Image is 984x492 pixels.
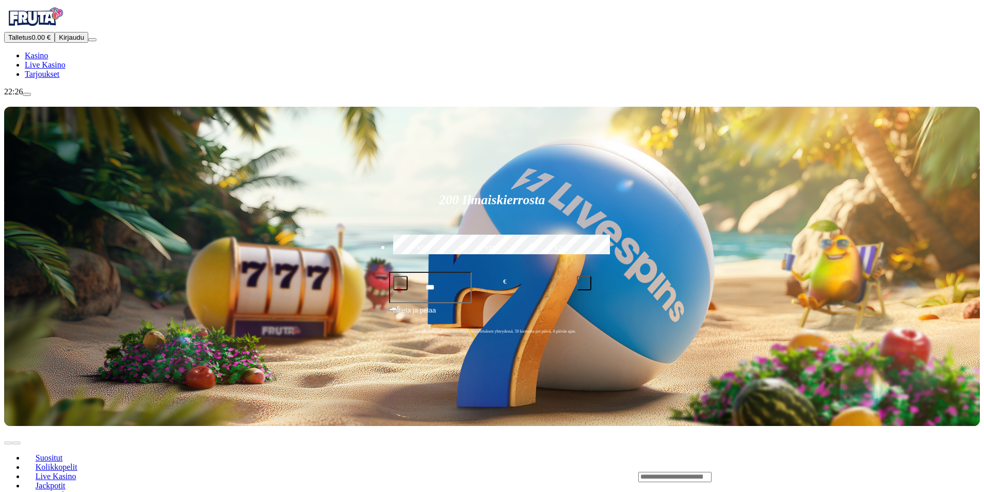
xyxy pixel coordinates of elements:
span: 22:26 [4,87,23,96]
span: € [397,304,400,310]
span: Kolikkopelit [31,463,82,471]
a: Tarjoukset [25,70,59,78]
a: Live Kasino [25,469,87,484]
input: Search [638,472,712,482]
button: Talleta ja pelaa [389,305,595,324]
a: Live Kasino [25,60,66,69]
button: prev slide [4,441,12,445]
label: €250 [529,233,593,263]
span: Talletus [8,34,31,41]
span: € [503,277,506,287]
span: Live Kasino [31,472,80,481]
span: Suositut [31,453,67,462]
button: menu [88,38,96,41]
a: Kolikkopelit [25,460,88,475]
label: €150 [460,233,524,263]
img: Fruta [4,4,66,30]
nav: Primary [4,4,980,79]
span: Talleta ja pelaa [392,305,436,324]
button: Kirjaudu [55,32,88,43]
a: Suositut [25,450,73,466]
span: 0.00 € [31,34,51,41]
button: live-chat [23,93,31,96]
button: next slide [12,441,21,445]
button: minus icon [393,276,408,290]
a: Fruta [4,23,66,31]
nav: Main menu [4,51,980,79]
label: €50 [391,233,455,263]
button: plus icon [577,276,591,290]
button: Talletusplus icon0.00 € [4,32,55,43]
span: Jackpotit [31,481,70,490]
a: Kasino [25,51,48,60]
span: Kirjaudu [59,34,84,41]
